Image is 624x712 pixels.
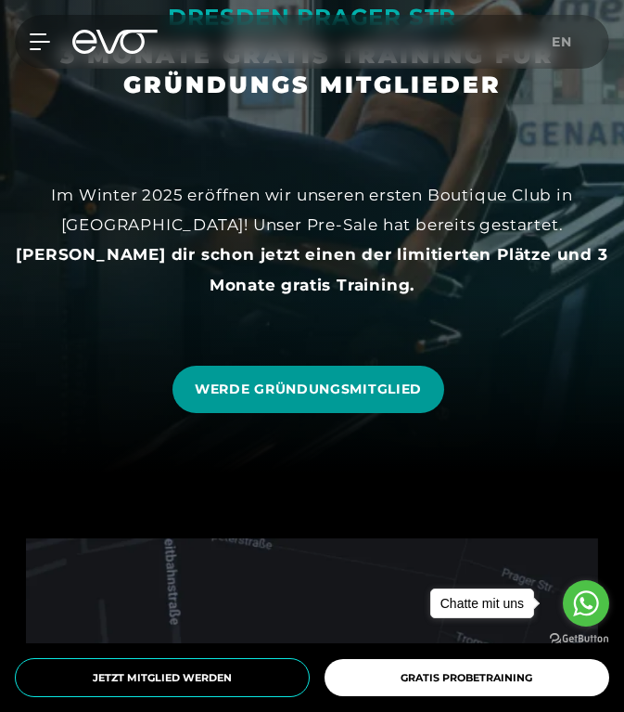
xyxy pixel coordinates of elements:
[430,589,534,618] a: Chatte mit uns
[15,658,310,698] a: Jetzt Mitglied werden
[552,33,572,50] span: en
[172,366,444,413] a: WERDE GRÜNDUNGSMITGLIED
[32,670,292,686] span: Jetzt Mitglied werden
[16,245,607,293] strong: [PERSON_NAME] dir schon jetzt einen der limitierten Plätze und 3 Monate gratis Training.
[550,633,609,643] a: Go to GetButton.io website
[325,659,610,697] a: Gratis Probetraining
[195,380,422,399] span: WERDE GRÜNDUNGSMITGLIED
[15,180,609,300] div: Im Winter 2025 eröffnen wir unseren ersten Boutique Club in [GEOGRAPHIC_DATA]! Unser Pre-Sale hat...
[431,589,533,617] div: Chatte mit uns
[552,32,583,53] a: en
[341,670,593,686] span: Gratis Probetraining
[563,580,609,627] a: Go to whatsapp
